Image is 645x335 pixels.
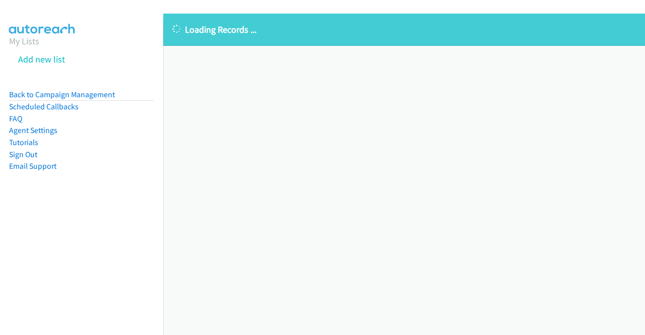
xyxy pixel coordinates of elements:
a: Back to Campaign Management [9,90,115,99]
a: Agent Settings [9,125,57,135]
a: My Lists [9,35,39,47]
a: Scheduled Callbacks [9,102,79,111]
a: Sign Out [9,150,37,159]
a: FAQ [9,114,22,123]
a: Email Support [9,161,56,171]
a: Add new list [18,53,65,65]
p: Loading Records ... [172,23,636,36]
a: Tutorials [9,138,38,147]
